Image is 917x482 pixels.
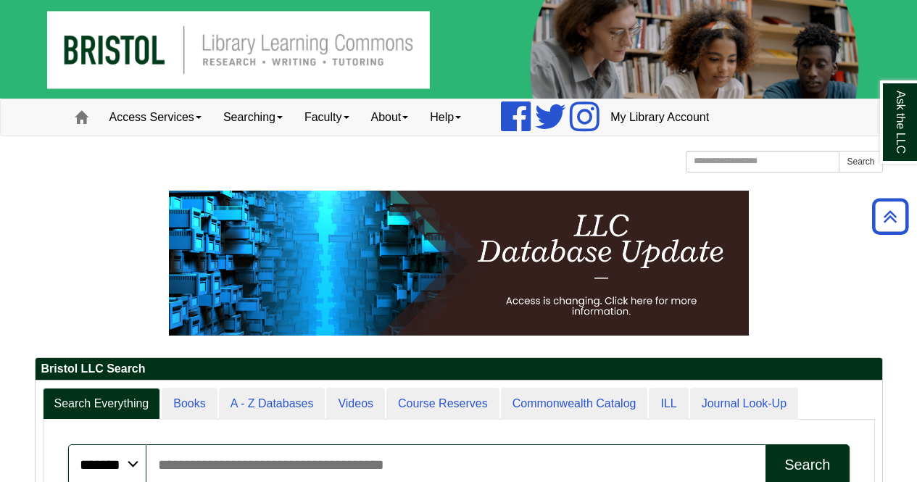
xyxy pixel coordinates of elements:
[784,457,830,473] div: Search
[99,99,212,136] a: Access Services
[649,388,688,420] a: ILL
[36,358,882,381] h2: Bristol LLC Search
[690,388,798,420] a: Journal Look-Up
[294,99,360,136] a: Faculty
[501,388,648,420] a: Commonwealth Catalog
[839,151,882,173] button: Search
[360,99,420,136] a: About
[169,191,749,336] img: HTML tutorial
[386,388,499,420] a: Course Reserves
[599,99,720,136] a: My Library Account
[162,388,217,420] a: Books
[219,388,325,420] a: A - Z Databases
[419,99,472,136] a: Help
[867,207,913,226] a: Back to Top
[212,99,294,136] a: Searching
[43,388,161,420] a: Search Everything
[326,388,385,420] a: Videos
